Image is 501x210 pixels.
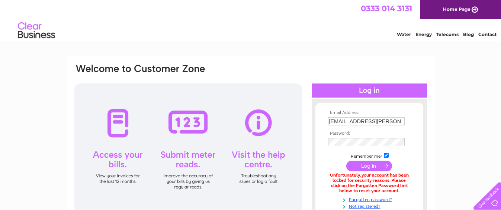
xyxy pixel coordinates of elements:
[326,152,412,159] td: Remember me?
[75,4,427,36] div: Clear Business is a trading name of Verastar Limited (registered in [GEOGRAPHIC_DATA] No. 3667643...
[326,110,412,115] th: Email Address:
[328,202,412,209] a: Not registered?
[346,161,392,171] input: Submit
[17,19,55,42] img: logo.png
[415,32,432,37] a: Energy
[436,32,459,37] a: Telecoms
[328,173,411,193] div: Unfortunately, your account has been locked for security reasons. Please click on the Forgotten P...
[328,196,412,203] a: Forgotten password?
[326,131,412,136] th: Password:
[478,32,497,37] a: Contact
[361,4,412,13] a: 0333 014 3131
[397,32,411,37] a: Water
[463,32,474,37] a: Blog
